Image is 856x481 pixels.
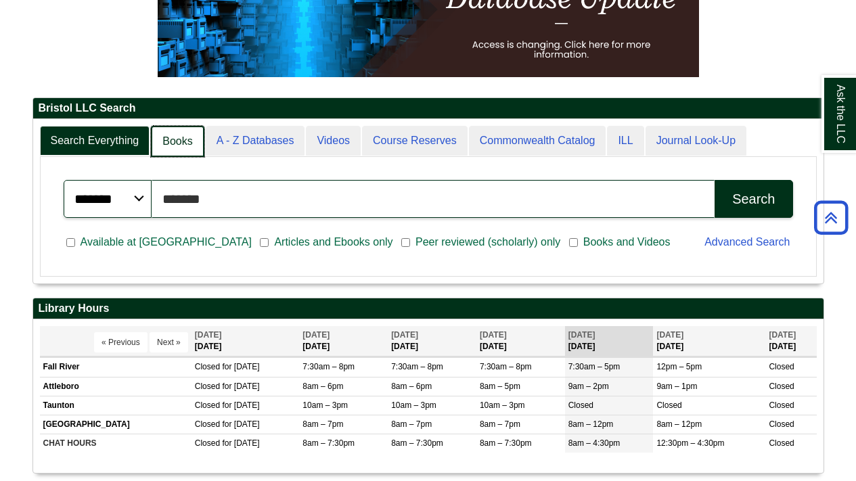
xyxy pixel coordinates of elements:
span: Closed [195,438,220,448]
input: Books and Videos [569,237,578,249]
th: [DATE] [299,326,388,357]
span: [DATE] [568,330,595,340]
button: « Previous [94,332,148,352]
span: 8am – 7pm [391,419,432,429]
span: 10am – 3pm [480,400,525,410]
span: 8am – 7pm [302,419,343,429]
span: 7:30am – 8pm [302,362,355,371]
span: [DATE] [302,330,330,340]
span: 7:30am – 8pm [480,362,532,371]
span: 8am – 7:30pm [391,438,443,448]
td: Attleboro [40,377,192,396]
span: Closed [195,382,220,391]
a: Commonwealth Catalog [469,126,606,156]
span: for [DATE] [222,382,259,391]
td: Taunton [40,396,192,415]
td: Fall River [40,358,192,377]
input: Articles and Ebooks only [260,237,269,249]
span: 10am – 3pm [302,400,348,410]
button: Next » [150,332,188,352]
span: 8am – 12pm [656,419,702,429]
span: 8am – 5pm [480,382,520,391]
span: 7:30am – 5pm [568,362,621,371]
th: [DATE] [565,326,654,357]
span: 12:30pm – 4:30pm [656,438,724,448]
div: Search [732,191,775,207]
span: Closed [769,419,794,429]
a: Books [151,126,204,158]
span: Closed [769,362,794,371]
span: for [DATE] [222,362,259,371]
td: [GEOGRAPHIC_DATA] [40,415,192,434]
span: Peer reviewed (scholarly) only [410,234,566,250]
span: 8am – 12pm [568,419,614,429]
span: Closed [656,400,681,410]
h2: Library Hours [33,298,824,319]
th: [DATE] [192,326,300,357]
a: Videos [306,126,361,156]
span: 9am – 2pm [568,382,609,391]
a: Journal Look-Up [646,126,746,156]
a: Advanced Search [704,236,790,248]
button: Search [715,180,792,218]
th: [DATE] [388,326,476,357]
span: [DATE] [195,330,222,340]
span: Closed [769,382,794,391]
span: Closed [195,362,220,371]
h2: Bristol LLC Search [33,98,824,119]
td: CHAT HOURS [40,434,192,453]
a: A - Z Databases [206,126,305,156]
span: Closed [195,419,220,429]
span: Books and Videos [578,234,676,250]
th: [DATE] [476,326,565,357]
span: Closed [769,438,794,448]
a: Course Reserves [362,126,468,156]
span: 7:30am – 8pm [391,362,443,371]
span: 8am – 7pm [480,419,520,429]
span: Closed [195,400,220,410]
a: ILL [607,126,644,156]
input: Peer reviewed (scholarly) only [401,237,410,249]
input: Available at [GEOGRAPHIC_DATA] [66,237,75,249]
span: Articles and Ebooks only [269,234,398,250]
span: 8am – 4:30pm [568,438,621,448]
a: Search Everything [40,126,150,156]
span: for [DATE] [222,419,259,429]
th: [DATE] [765,326,816,357]
span: 8am – 7:30pm [480,438,532,448]
span: 10am – 3pm [391,400,436,410]
th: [DATE] [653,326,765,357]
span: [DATE] [391,330,418,340]
span: Closed [769,400,794,410]
span: 12pm – 5pm [656,362,702,371]
span: [DATE] [480,330,507,340]
span: for [DATE] [222,400,259,410]
span: Closed [568,400,593,410]
span: 8am – 6pm [391,382,432,391]
span: [DATE] [769,330,796,340]
span: 9am – 1pm [656,382,697,391]
span: Available at [GEOGRAPHIC_DATA] [75,234,257,250]
span: for [DATE] [222,438,259,448]
span: 8am – 7:30pm [302,438,355,448]
span: 8am – 6pm [302,382,343,391]
a: Back to Top [809,208,853,227]
span: [DATE] [656,330,683,340]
